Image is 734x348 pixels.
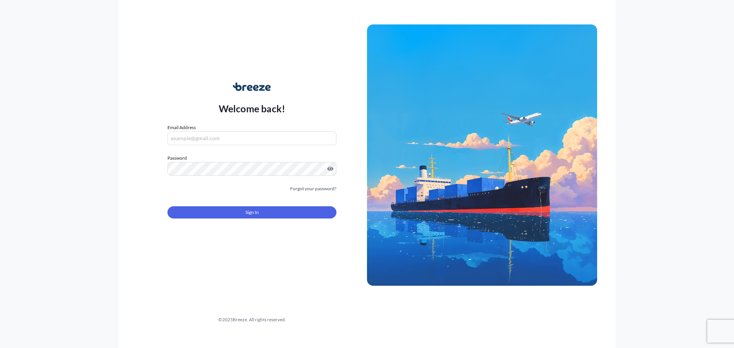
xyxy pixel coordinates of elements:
div: © 2025 Breeze. All rights reserved. [137,316,367,324]
a: Forgot your password? [290,185,336,193]
label: Password [167,154,336,162]
p: Welcome back! [219,102,286,115]
img: Ship illustration [367,24,597,286]
input: example@gmail.com [167,131,336,145]
button: Show password [327,166,333,172]
span: Sign In [245,209,259,216]
button: Sign In [167,206,336,219]
label: Email Address [167,124,196,131]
